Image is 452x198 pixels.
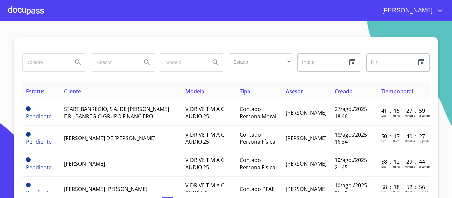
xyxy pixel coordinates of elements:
span: [PERSON_NAME] [286,135,327,142]
p: Minutos [405,139,415,143]
span: Pendiente [26,132,31,137]
p: Horas [393,190,400,194]
span: Estatus [26,88,45,95]
span: [PERSON_NAME] [377,5,436,16]
span: [PERSON_NAME] [PERSON_NAME] [64,185,147,193]
p: 50 : 17 : 40 : 27 [381,133,426,140]
span: [PERSON_NAME] [286,160,327,167]
span: 18/ago./2025 16:34 [335,131,367,145]
button: Search [139,55,155,70]
span: V DRIVE T M A C AUDIO 25 [185,182,224,196]
span: V DRIVE T M A C AUDIO 25 [185,105,224,120]
span: [PERSON_NAME] [64,160,105,167]
button: account of current user [377,5,444,16]
p: 41 : 15 : 27 : 59 [381,107,426,114]
span: Pendiente [26,138,52,145]
span: V DRIVE T M A C AUDIO 25 [185,131,224,145]
p: Segundos [419,139,431,143]
span: Cliente [64,88,81,95]
span: Contado Persona Moral [240,105,276,120]
p: Segundos [419,114,431,117]
span: Modelo [185,88,204,95]
span: [PERSON_NAME] [286,185,327,193]
p: Segundos [419,165,431,168]
span: Tipo [240,88,250,95]
input: search [23,54,68,71]
p: Horas [393,114,400,117]
span: Contado Persona Física [240,156,275,171]
span: Pendiente [26,183,31,187]
span: Pendiente [26,157,31,162]
span: Pendiente [26,113,52,120]
p: Minutos [405,165,415,168]
span: [PERSON_NAME] [286,109,327,116]
p: Horas [393,165,400,168]
p: Minutos [405,190,415,194]
span: Pendiente [26,164,52,171]
button: Search [70,55,86,70]
input: search [160,54,205,71]
p: Dias [381,114,386,117]
p: 58 : 18 : 52 : 56 [381,183,426,191]
span: 27/ago./2025 18:46 [335,105,367,120]
p: Minutos [405,114,415,117]
p: Dias [381,190,386,194]
span: START BANREGIO, S.A. DE [PERSON_NAME] E.R., BANREGIO GRUPO FINANCIERO [64,105,169,120]
span: Creado [335,88,353,95]
button: Search [208,55,224,70]
p: Segundos [419,190,431,194]
span: 10/ago./2025 15:21 [335,182,367,196]
span: V DRIVE T M A C AUDIO 25 [185,156,224,171]
span: Contado PFAE [240,185,275,193]
div: ​ [229,53,292,71]
p: Dias [381,165,386,168]
span: [PERSON_NAME] DE [PERSON_NAME] [64,135,156,142]
span: Pendiente [26,106,31,111]
p: 58 : 12 : 29 : 44 [381,158,426,165]
span: Tiempo total [381,88,413,95]
span: Asesor [286,88,303,95]
p: Horas [393,139,400,143]
span: Contado Persona Física [240,131,275,145]
p: Dias [381,139,386,143]
span: Pendiente [26,189,52,196]
span: 10/ago./2025 21:45 [335,156,367,171]
input: search [91,54,136,71]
